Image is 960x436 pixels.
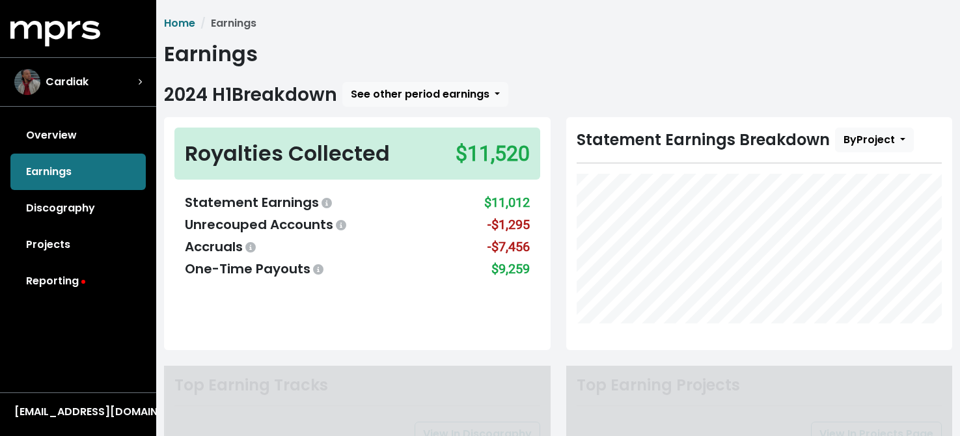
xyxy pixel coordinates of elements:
[185,193,335,212] div: Statement Earnings
[484,193,530,212] div: $11,012
[185,259,326,279] div: One-Time Payouts
[10,117,146,154] a: Overview
[164,84,337,106] h2: 2024 H1 Breakdown
[835,128,914,152] button: ByProject
[10,263,146,299] a: Reporting
[185,215,349,234] div: Unrecouped Accounts
[342,82,508,107] button: See other period earnings
[577,128,942,152] div: Statement Earnings Breakdown
[195,16,256,31] li: Earnings
[185,138,390,169] div: Royalties Collected
[10,25,100,40] a: mprs logo
[487,237,530,256] div: -$7,456
[491,259,530,279] div: $9,259
[46,74,89,90] span: Cardiak
[164,16,952,31] nav: breadcrumb
[185,237,258,256] div: Accruals
[843,132,895,147] span: By Project
[164,42,952,66] h1: Earnings
[10,226,146,263] a: Projects
[10,403,146,420] button: [EMAIL_ADDRESS][DOMAIN_NAME]
[487,215,530,234] div: -$1,295
[14,404,142,420] div: [EMAIL_ADDRESS][DOMAIN_NAME]
[164,16,195,31] a: Home
[10,190,146,226] a: Discography
[14,69,40,95] img: The selected account / producer
[351,87,489,102] span: See other period earnings
[456,138,530,169] div: $11,520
